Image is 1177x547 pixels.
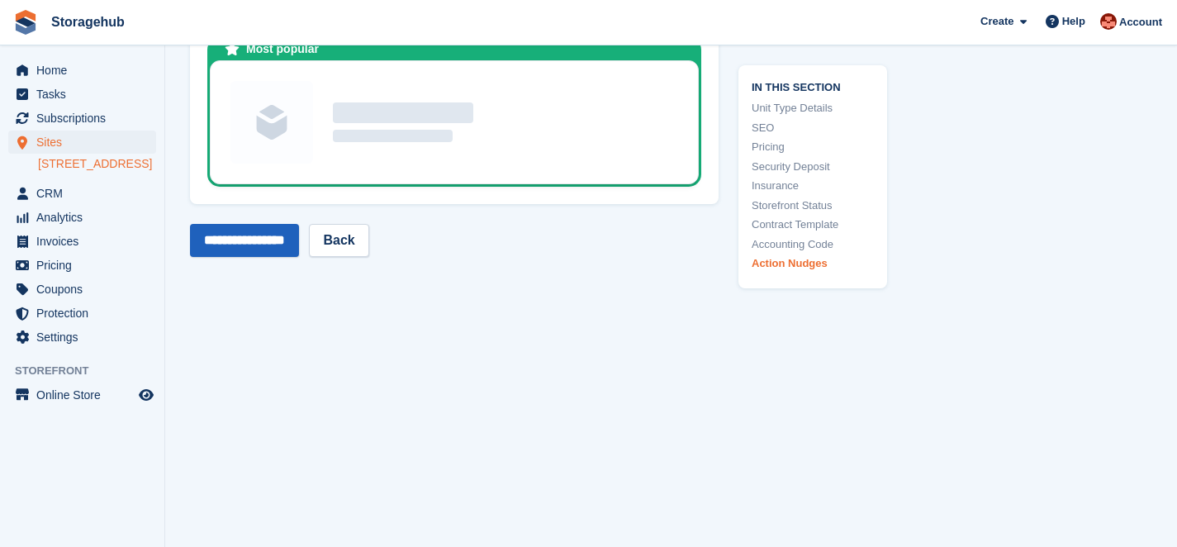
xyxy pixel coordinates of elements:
[752,178,874,194] a: Insurance
[36,302,135,325] span: Protection
[752,78,874,93] span: In this section
[36,59,135,82] span: Home
[752,139,874,155] a: Pricing
[752,216,874,233] a: Contract Template
[36,326,135,349] span: Settings
[752,119,874,136] a: SEO
[980,13,1013,30] span: Create
[752,100,874,117] a: Unit Type Details
[36,182,135,205] span: CRM
[230,81,313,164] img: Unit group image placeholder
[38,156,156,172] a: [STREET_ADDRESS]
[8,206,156,229] a: menu
[1100,13,1117,30] img: Nick
[752,197,874,213] a: Storefront Status
[36,278,135,301] span: Coupons
[246,40,319,58] div: Most popular
[8,254,156,277] a: menu
[8,83,156,106] a: menu
[1119,14,1162,31] span: Account
[36,254,135,277] span: Pricing
[8,278,156,301] a: menu
[36,107,135,130] span: Subscriptions
[15,363,164,379] span: Storefront
[8,326,156,349] a: menu
[752,158,874,174] a: Security Deposit
[36,83,135,106] span: Tasks
[8,59,156,82] a: menu
[45,8,131,36] a: Storagehub
[8,302,156,325] a: menu
[136,385,156,405] a: Preview store
[752,235,874,252] a: Accounting Code
[8,182,156,205] a: menu
[8,107,156,130] a: menu
[36,383,135,407] span: Online Store
[8,131,156,154] a: menu
[36,131,135,154] span: Sites
[36,230,135,253] span: Invoices
[752,255,874,272] a: Action Nudges
[1062,13,1085,30] span: Help
[8,383,156,407] a: menu
[309,224,368,257] a: Back
[8,230,156,253] a: menu
[36,206,135,229] span: Analytics
[13,10,38,35] img: stora-icon-8386f47178a22dfd0bd8f6a31ec36ba5ce8667c1dd55bd0f319d3a0aa187defe.svg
